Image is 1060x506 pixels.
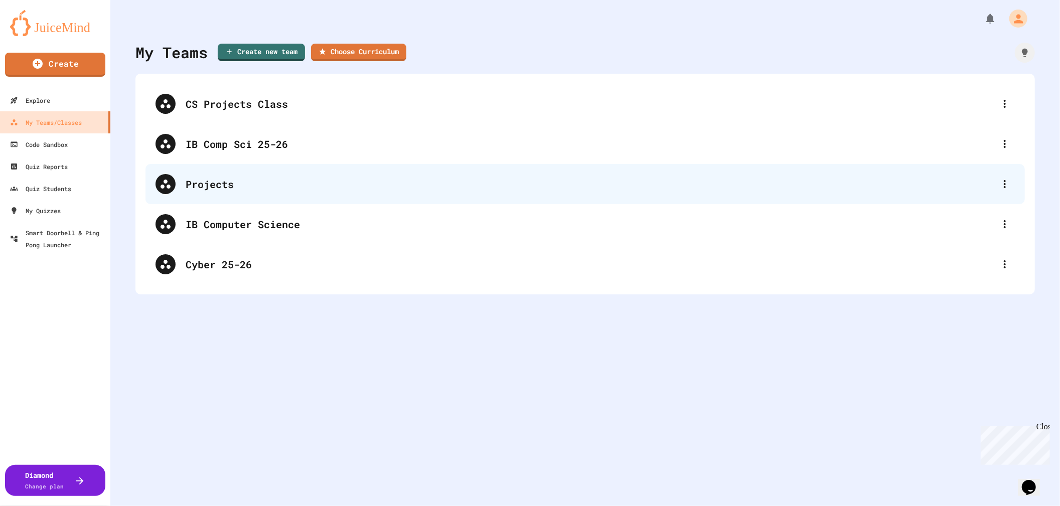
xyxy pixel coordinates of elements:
[135,41,208,64] div: My Teams
[10,116,82,128] div: My Teams/Classes
[10,227,106,251] div: Smart Doorbell & Ping Pong Launcher
[145,164,1025,204] div: Projects
[977,422,1050,465] iframe: chat widget
[26,482,64,490] span: Change plan
[999,7,1030,30] div: My Account
[186,96,995,111] div: CS Projects Class
[26,470,64,491] div: Diamond
[5,53,105,77] a: Create
[1018,466,1050,496] iframe: chat widget
[10,160,68,173] div: Quiz Reports
[145,244,1025,284] div: Cyber 25-26
[186,177,995,192] div: Projects
[186,217,995,232] div: IB Computer Science
[145,84,1025,124] div: CS Projects Class
[311,44,406,61] a: Choose Curriculum
[10,138,68,150] div: Code Sandbox
[10,205,61,217] div: My Quizzes
[186,257,995,272] div: Cyber 25-26
[4,4,69,64] div: Chat with us now!Close
[145,124,1025,164] div: IB Comp Sci 25-26
[5,465,105,496] button: DiamondChange plan
[1015,43,1035,63] div: How it works
[10,94,50,106] div: Explore
[218,44,305,61] a: Create new team
[966,10,999,27] div: My Notifications
[186,136,995,151] div: IB Comp Sci 25-26
[10,10,100,36] img: logo-orange.svg
[10,183,71,195] div: Quiz Students
[145,204,1025,244] div: IB Computer Science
